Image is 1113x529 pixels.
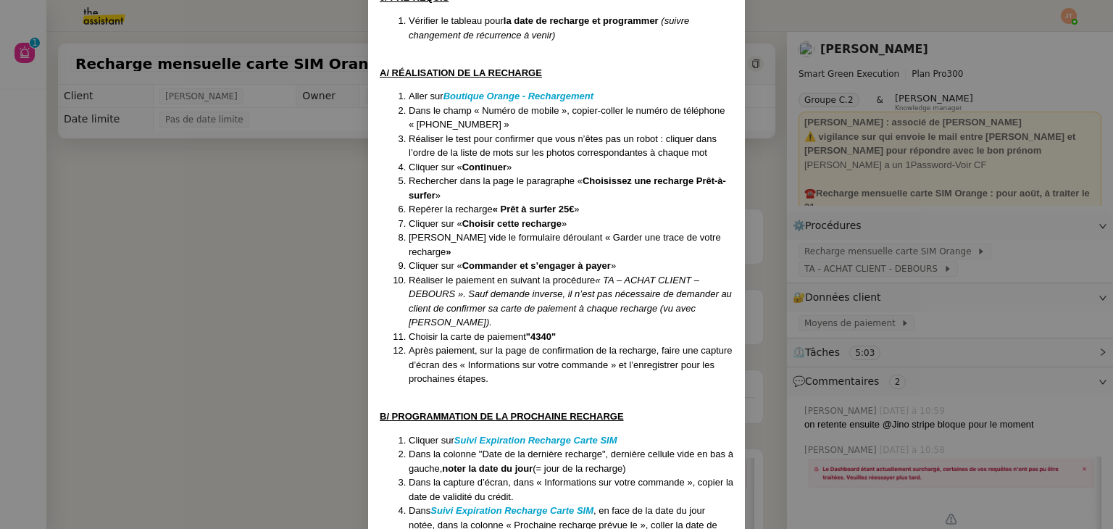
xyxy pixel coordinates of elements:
[462,260,611,271] strong: Commander et s’engager à payer
[493,204,575,214] strong: « Prêt à surfer 25€
[409,447,733,475] li: Dans la colonne "Date de la dernière recharge", dernière cellule vide en bas à gauche, (= jour de...
[443,91,593,101] a: Boutique Orange - Rechargement
[454,435,617,446] a: Suivi Expiration Recharge Carte SIM
[409,15,689,41] em: (suivre changement de récurrence à venir)
[409,273,733,330] li: Réaliser le paiement en suivant la procédure
[380,67,542,78] u: A/ RÉALISATION DE LA RECHARGE
[462,218,562,229] strong: Choisir cette recharge
[409,475,733,504] li: Dans la capture d’écran, dans « Informations sur votre commande », copier la date de validité du ...
[409,259,733,273] li: Cliquer sur « »
[380,411,624,422] u: B/ PROGRAMMATION DE LA PROCHAINE RECHARGE
[430,505,593,516] a: Suivi Expiration Recharge Carte SIM
[409,230,733,259] li: [PERSON_NAME] vide le formulaire déroulant « Garder une trace de votre recharge
[442,463,533,474] strong: noter la date du jour
[409,343,733,386] li: Après paiement, sur la page de confirmation de la recharge, faire une capture d’écran des « Infor...
[409,132,733,160] li: Réaliser le test pour confirmer que vous n’êtes pas un robot : cliquer dans l’ordre de la liste d...
[409,14,733,42] li: Vérifier le tableau pour
[409,89,733,104] li: Aller sur
[446,246,451,257] strong: »
[526,331,556,342] strong: "4340"
[409,175,726,201] strong: Choisissez une recharge Prêt-à-surfer
[409,330,733,344] li: Choisir la carte de paiement
[409,202,733,217] li: Repérer la recharge »
[409,433,733,448] li: Cliquer sur
[462,162,507,172] strong: Continuer
[409,160,733,175] li: Cliquer sur « »
[409,174,733,202] li: Rechercher dans la page le paragraphe « »
[409,104,733,132] li: Dans le champ « Numéro de mobile », copier-coller le numéro de téléphone « [PHONE_NUMBER] »
[504,15,659,26] strong: la date de recharge et programmer
[409,217,733,231] li: Cliquer sur « »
